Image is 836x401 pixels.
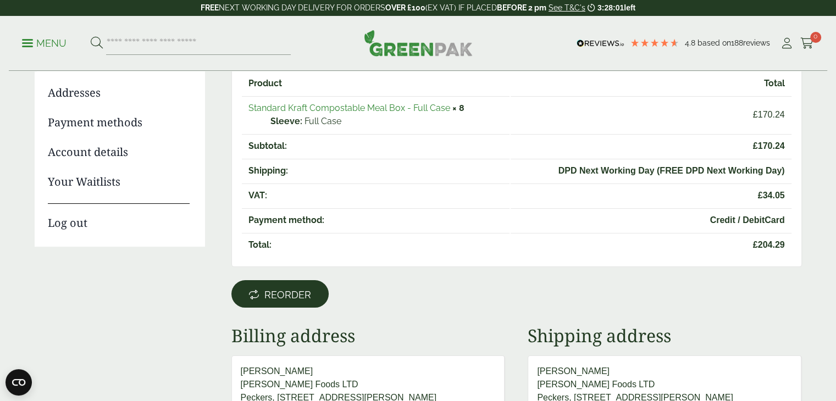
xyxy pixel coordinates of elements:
[758,191,763,200] span: £
[810,32,821,43] span: 0
[549,3,585,12] a: See T&C's
[201,3,219,12] strong: FREE
[511,208,791,232] td: Credit / DebitCard
[270,115,503,128] p: Full Case
[242,159,510,182] th: Shipping:
[800,35,814,52] a: 0
[231,280,329,308] a: Reorder
[22,37,67,48] a: Menu
[517,140,784,153] span: 170.24
[800,38,814,49] i: Cart
[452,103,464,113] strong: × 8
[242,208,510,232] th: Payment method:
[48,85,190,101] a: Addresses
[48,203,190,231] a: Log out
[364,30,473,56] img: GreenPak Supplies
[577,40,624,47] img: REVIEWS.io
[731,38,743,47] span: 188
[630,38,679,48] div: 4.79 Stars
[264,289,311,301] span: Reorder
[743,38,770,47] span: reviews
[242,233,510,257] th: Total:
[528,325,801,346] h2: Shipping address
[22,37,67,50] p: Menu
[517,238,784,252] span: 204.29
[48,144,190,160] a: Account details
[48,114,190,131] a: Payment methods
[517,189,784,202] span: 34.05
[511,72,791,95] th: Total
[697,38,731,47] span: Based on
[597,3,624,12] span: 3:28:01
[248,103,450,113] a: Standard Kraft Compostable Meal Box - Full Case
[385,3,425,12] strong: OVER £100
[48,174,190,190] a: Your Waitlists
[497,3,546,12] strong: BEFORE 2 pm
[511,159,791,182] td: DPD Next Working Day (FREE DPD Next Working Day)
[242,72,510,95] th: Product
[685,38,697,47] span: 4.8
[270,115,302,128] strong: Sleeve:
[753,141,758,151] span: £
[5,369,32,396] button: Open CMP widget
[753,110,758,119] span: £
[753,110,785,119] bdi: 170.24
[624,3,635,12] span: left
[231,325,505,346] h2: Billing address
[242,183,510,207] th: VAT:
[242,134,510,158] th: Subtotal:
[753,240,758,249] span: £
[780,38,794,49] i: My Account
